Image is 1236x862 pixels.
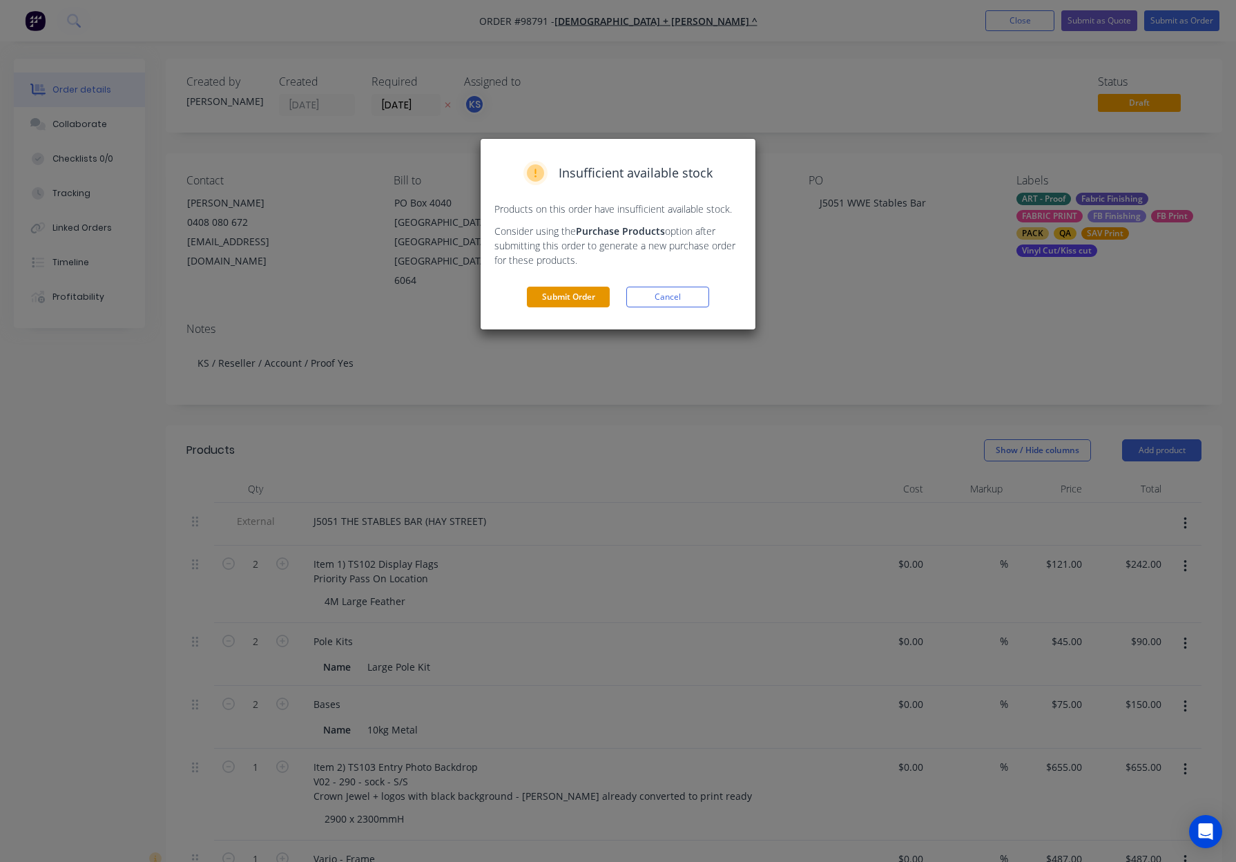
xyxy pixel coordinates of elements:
p: Consider using the option after submitting this order to generate a new purchase order for these ... [494,224,742,267]
button: Cancel [626,287,709,307]
button: Submit Order [527,287,610,307]
p: Products on this order have insufficient available stock. [494,202,742,216]
div: Open Intercom Messenger [1189,815,1222,848]
strong: Purchase Products [576,224,665,238]
span: Insufficient available stock [559,164,713,182]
